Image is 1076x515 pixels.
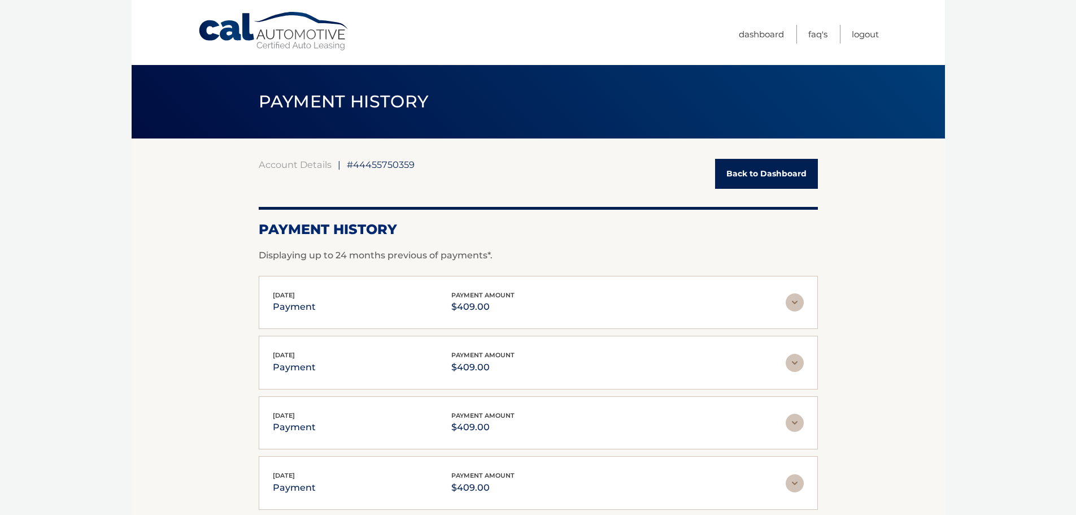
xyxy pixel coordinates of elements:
span: | [338,159,341,170]
p: payment [273,419,316,435]
img: accordion-rest.svg [786,354,804,372]
span: [DATE] [273,291,295,299]
p: payment [273,299,316,315]
img: accordion-rest.svg [786,474,804,492]
span: [DATE] [273,351,295,359]
a: Dashboard [739,25,784,44]
h2: Payment History [259,221,818,238]
p: $409.00 [451,360,515,375]
p: Displaying up to 24 months previous of payments*. [259,249,818,262]
a: Logout [852,25,879,44]
p: $409.00 [451,419,515,435]
span: #44455750359 [347,159,415,170]
p: payment [273,360,316,375]
p: $409.00 [451,480,515,496]
span: payment amount [451,412,515,419]
span: payment amount [451,291,515,299]
span: [DATE] [273,471,295,479]
span: [DATE] [273,412,295,419]
span: PAYMENT HISTORY [259,91,429,112]
span: payment amount [451,351,515,359]
a: FAQ's [808,25,827,44]
p: payment [273,480,316,496]
img: accordion-rest.svg [786,414,804,432]
a: Cal Automotive [198,11,350,51]
p: $409.00 [451,299,515,315]
img: accordion-rest.svg [786,293,804,311]
a: Back to Dashboard [715,159,818,189]
a: Account Details [259,159,332,170]
span: payment amount [451,471,515,479]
